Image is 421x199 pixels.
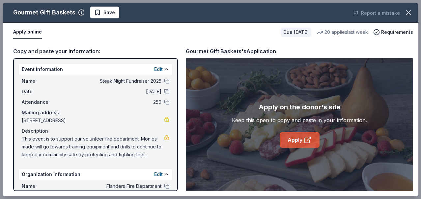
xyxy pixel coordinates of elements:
[103,9,115,16] span: Save
[13,25,42,39] button: Apply online
[186,47,276,55] div: Gourmet Gift Baskets's Application
[22,88,66,96] span: Date
[259,102,341,112] div: Apply on the donor's site
[22,127,169,135] div: Description
[66,182,161,190] span: Flanders Fire Department
[22,77,66,85] span: Name
[22,109,169,117] div: Mailing address
[66,88,161,96] span: [DATE]
[66,77,161,85] span: Steak Night Fundraiser 2025
[22,182,66,190] span: Name
[280,132,320,148] a: Apply
[317,28,368,36] div: 20 applies last week
[373,28,413,36] button: Requirements
[381,28,413,36] span: Requirements
[232,116,367,124] div: Keep this open to copy and paste in your information.
[22,135,164,159] span: This event is to support our volunteer fire department. Monies made will go towards training equi...
[154,65,163,73] button: Edit
[66,98,161,106] span: 250
[13,7,75,18] div: Gourmet Gift Baskets
[13,47,178,55] div: Copy and paste your information:
[19,169,172,180] div: Organization information
[154,170,163,178] button: Edit
[19,64,172,75] div: Event information
[353,9,400,17] button: Report a mistake
[22,98,66,106] span: Attendance
[22,117,164,124] span: [STREET_ADDRESS]
[281,28,311,37] div: Due [DATE]
[90,7,119,18] button: Save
